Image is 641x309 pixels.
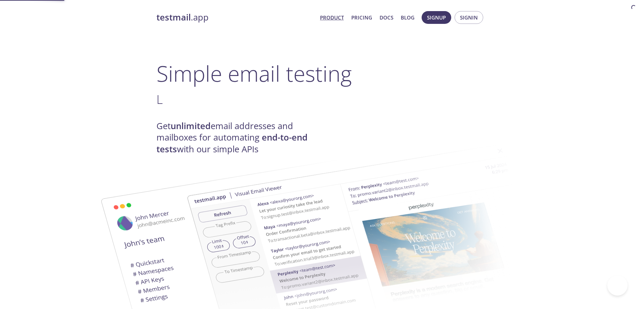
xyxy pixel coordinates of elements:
strong: unlimited [171,120,211,132]
button: Signup [422,11,451,24]
a: Blog [401,13,415,22]
h1: Simple email testing [156,61,485,86]
span: L [156,91,163,108]
h4: Get email addresses and mailboxes for automating with our simple APIs [156,120,321,155]
a: testmail.app [156,12,315,23]
button: Signin [455,11,483,24]
span: Signin [460,13,478,22]
strong: end-to-end tests [156,131,308,155]
span: Signup [427,13,446,22]
a: Product [320,13,344,22]
a: Pricing [351,13,372,22]
iframe: Help Scout Beacon - Open [607,275,628,296]
a: Docs [380,13,393,22]
strong: testmail [156,11,191,23]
